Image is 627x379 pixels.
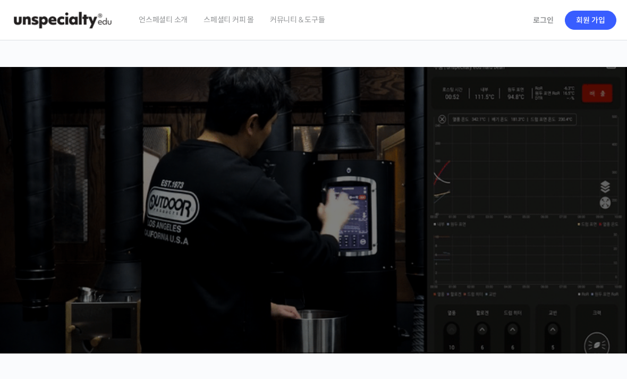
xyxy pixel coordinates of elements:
p: 시간과 장소에 구애받지 않고, 검증된 커리큘럼으로 [11,218,616,233]
a: 회원 가입 [565,11,616,30]
p: [PERSON_NAME]을 다하는 당신을 위해, 최고와 함께 만든 커피 클래스 [11,160,616,214]
a: 로그인 [527,8,560,32]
